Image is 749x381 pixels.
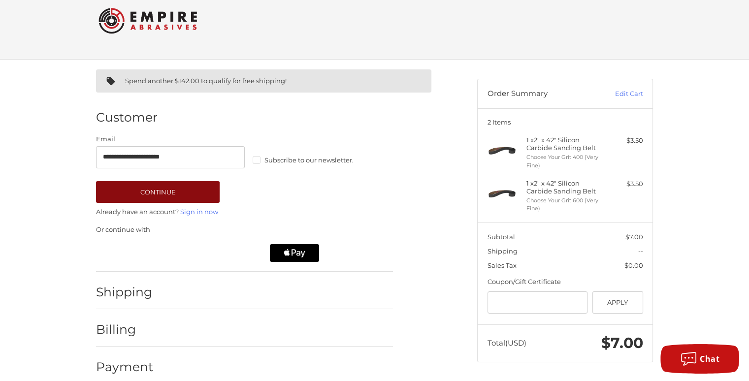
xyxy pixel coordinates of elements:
[180,208,218,216] a: Sign in now
[660,344,739,374] button: Chat
[488,233,515,241] span: Subtotal
[96,322,154,337] h2: Billing
[604,179,643,189] div: $3.50
[96,110,158,125] h2: Customer
[488,291,588,314] input: Gift Certificate or Coupon Code
[625,233,643,241] span: $7.00
[592,291,643,314] button: Apply
[488,89,593,99] h3: Order Summary
[488,261,517,269] span: Sales Tax
[488,118,643,126] h3: 2 Items
[488,277,643,287] div: Coupon/Gift Certificate
[638,247,643,255] span: --
[96,225,393,235] p: Or continue with
[264,156,354,164] span: Subscribe to our newsletter.
[526,153,602,169] li: Choose Your Grit 400 (Very Fine)
[700,353,719,364] span: Chat
[526,179,602,195] h4: 1 x 2" x 42" Silicon Carbide Sanding Belt
[125,77,287,85] span: Spend another $142.00 to qualify for free shipping!
[96,207,393,217] p: Already have an account?
[96,181,220,203] button: Continue
[624,261,643,269] span: $0.00
[526,136,602,152] h4: 1 x 2" x 42" Silicon Carbide Sanding Belt
[98,1,197,40] img: Empire Abrasives
[604,136,643,146] div: $3.50
[593,89,643,99] a: Edit Cart
[488,247,518,255] span: Shipping
[96,359,154,375] h2: Payment
[488,338,526,348] span: Total (USD)
[526,196,602,213] li: Choose Your Grit 600 (Very Fine)
[96,134,245,144] label: Email
[601,334,643,352] span: $7.00
[181,244,260,262] iframe: PayPal-paylater
[96,285,154,300] h2: Shipping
